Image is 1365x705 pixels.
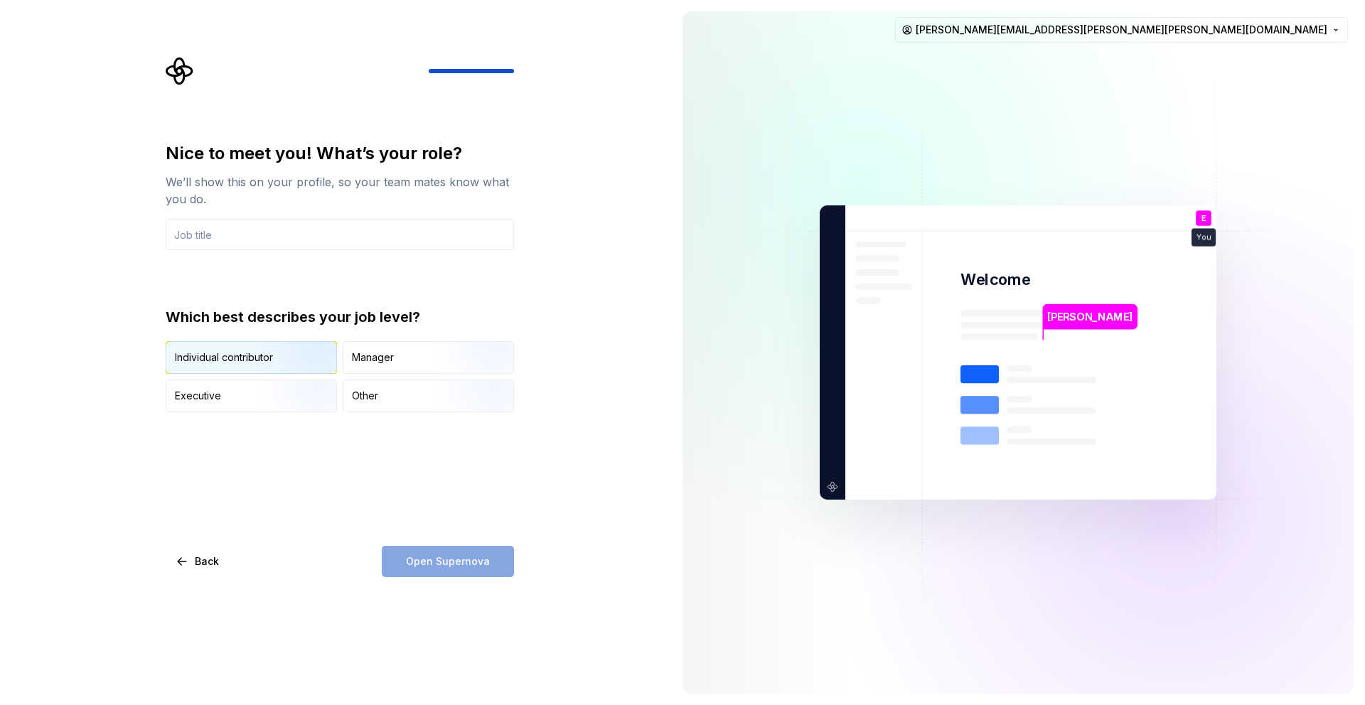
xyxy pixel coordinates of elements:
input: Job title [166,219,514,250]
div: We’ll show this on your profile, so your team mates know what you do. [166,173,514,208]
span: Back [195,554,219,569]
span: [PERSON_NAME][EMAIL_ADDRESS][PERSON_NAME][PERSON_NAME][DOMAIN_NAME] [916,23,1327,37]
div: Executive [175,389,221,403]
p: [PERSON_NAME] [1047,309,1133,325]
svg: Supernova Logo [166,57,194,85]
p: You [1197,234,1211,242]
div: Individual contributor [175,350,273,365]
div: Nice to meet you! What’s your role? [166,142,514,165]
button: Back [166,546,231,577]
button: [PERSON_NAME][EMAIL_ADDRESS][PERSON_NAME][PERSON_NAME][DOMAIN_NAME] [895,17,1348,43]
div: Other [352,389,378,403]
p: Welcome [960,269,1030,290]
p: E [1201,215,1206,222]
div: Manager [352,350,394,365]
div: Which best describes your job level? [166,307,514,327]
